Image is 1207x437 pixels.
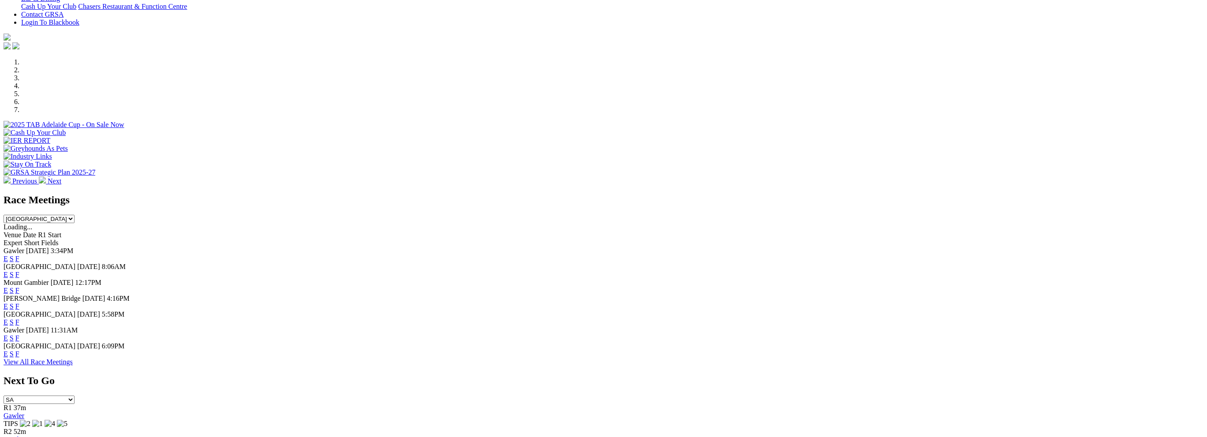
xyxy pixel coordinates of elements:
h2: Race Meetings [4,194,1203,206]
span: 3:34PM [51,247,74,254]
a: F [15,350,19,358]
img: Industry Links [4,153,52,161]
a: View All Race Meetings [4,358,73,366]
a: Previous [4,177,39,185]
span: 52m [14,428,26,435]
a: S [10,303,14,310]
a: F [15,287,19,294]
span: [DATE] [26,247,49,254]
a: E [4,287,8,294]
a: E [4,334,8,342]
a: S [10,350,14,358]
a: F [15,255,19,262]
span: Venue [4,231,21,239]
span: 8:06AM [102,263,126,270]
span: [GEOGRAPHIC_DATA] [4,263,75,270]
span: Loading... [4,223,32,231]
h2: Next To Go [4,375,1203,387]
span: 4:16PM [107,295,130,302]
a: S [10,255,14,262]
span: Gawler [4,247,24,254]
span: Previous [12,177,37,185]
span: Fields [41,239,58,247]
img: Stay On Track [4,161,51,168]
a: F [15,303,19,310]
span: [DATE] [77,263,100,270]
a: E [4,350,8,358]
a: S [10,318,14,326]
span: [DATE] [26,326,49,334]
a: F [15,271,19,278]
img: logo-grsa-white.png [4,34,11,41]
a: E [4,271,8,278]
span: Next [48,177,61,185]
a: F [15,334,19,342]
a: Gawler [4,412,24,419]
span: R1 [4,404,12,411]
span: TIPS [4,420,18,427]
img: GRSA Strategic Plan 2025-27 [4,168,95,176]
span: Expert [4,239,22,247]
span: R1 Start [38,231,61,239]
a: Contact GRSA [21,11,64,18]
span: Date [23,231,36,239]
img: 1 [32,420,43,428]
span: [PERSON_NAME] Bridge [4,295,81,302]
img: 4 [45,420,55,428]
a: E [4,303,8,310]
img: chevron-left-pager-white.svg [4,176,11,183]
img: twitter.svg [12,42,19,49]
span: 5:58PM [102,310,125,318]
a: F [15,318,19,326]
a: E [4,318,8,326]
span: [GEOGRAPHIC_DATA] [4,342,75,350]
span: 37m [14,404,26,411]
a: Next [39,177,61,185]
span: Gawler [4,326,24,334]
a: Cash Up Your Club [21,3,76,10]
span: 11:31AM [51,326,78,334]
a: S [10,334,14,342]
img: Greyhounds As Pets [4,145,68,153]
span: 12:17PM [75,279,101,286]
a: E [4,255,8,262]
span: [DATE] [82,295,105,302]
a: S [10,271,14,278]
img: facebook.svg [4,42,11,49]
img: IER REPORT [4,137,50,145]
img: 2025 TAB Adelaide Cup - On Sale Now [4,121,124,129]
img: Cash Up Your Club [4,129,66,137]
a: Chasers Restaurant & Function Centre [78,3,187,10]
span: Mount Gambier [4,279,49,286]
span: 6:09PM [102,342,125,350]
div: Bar & Dining [21,3,1203,11]
a: S [10,287,14,294]
span: [DATE] [77,342,100,350]
span: Short [24,239,40,247]
img: 5 [57,420,67,428]
img: chevron-right-pager-white.svg [39,176,46,183]
img: 2 [20,420,30,428]
span: [DATE] [51,279,74,286]
a: Login To Blackbook [21,19,79,26]
span: [GEOGRAPHIC_DATA] [4,310,75,318]
span: [DATE] [77,310,100,318]
span: R2 [4,428,12,435]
